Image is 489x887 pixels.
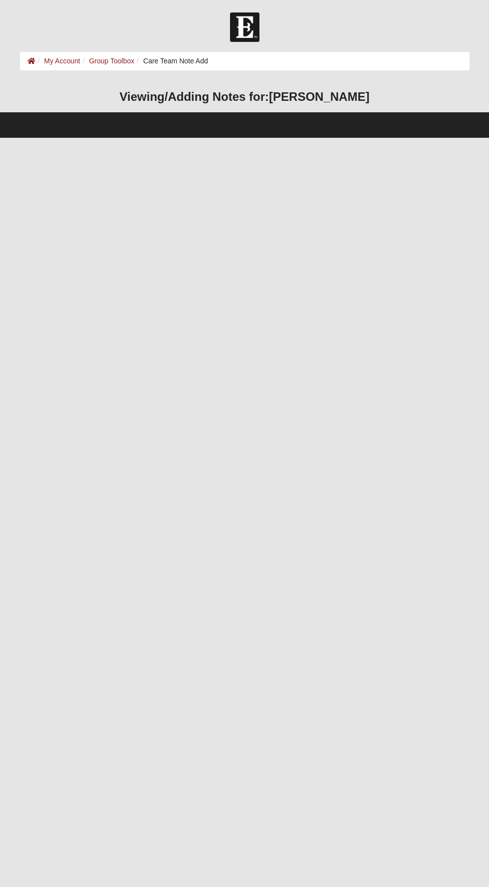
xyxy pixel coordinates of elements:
[89,57,134,65] a: Group Toolbox
[20,90,470,104] h3: Viewing/Adding Notes for:
[269,90,369,103] strong: [PERSON_NAME]
[230,12,259,42] img: Church of Eleven22 Logo
[134,56,208,66] li: Care Team Note Add
[44,57,80,65] a: My Account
